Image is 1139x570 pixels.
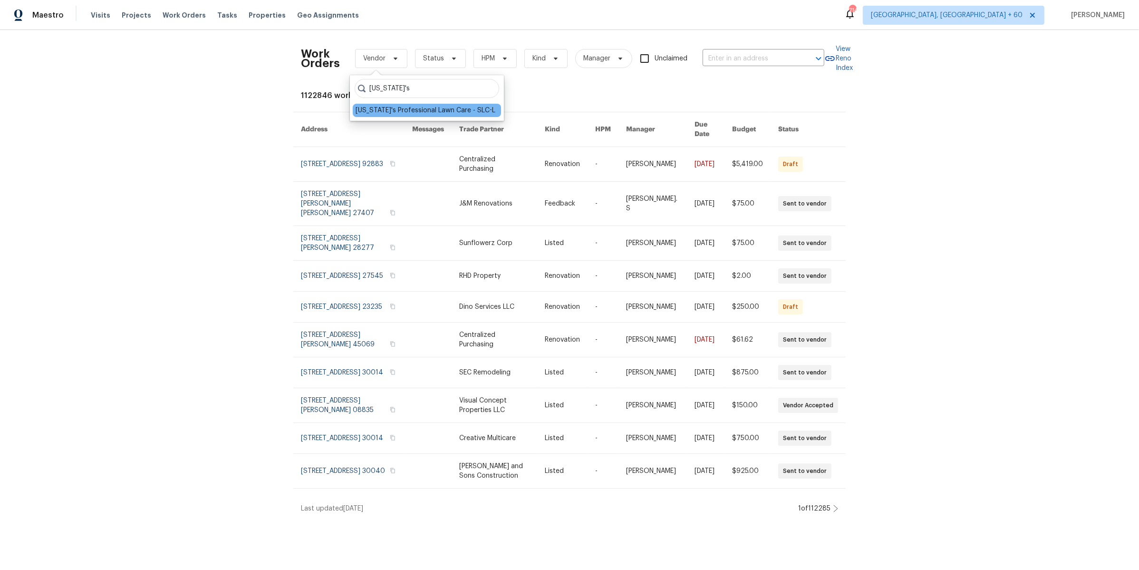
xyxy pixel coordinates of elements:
[452,226,537,261] td: Sunflowerz Corp
[452,357,537,388] td: SEC Remodeling
[703,51,798,66] input: Enter in an address
[687,112,724,147] th: Due Date
[655,54,687,64] span: Unclaimed
[812,52,825,65] button: Open
[618,182,687,226] td: [PERSON_NAME]. S
[618,261,687,292] td: [PERSON_NAME]
[482,54,495,63] span: HPM
[452,261,537,292] td: RHD Property
[122,10,151,20] span: Projects
[588,388,618,423] td: -
[388,302,397,311] button: Copy Address
[217,12,237,19] span: Tasks
[423,54,444,63] span: Status
[824,44,853,73] a: View Reno Index
[301,91,838,100] div: 1122846 work orders
[537,112,588,147] th: Kind
[249,10,286,20] span: Properties
[618,423,687,454] td: [PERSON_NAME]
[388,368,397,376] button: Copy Address
[388,405,397,414] button: Copy Address
[583,54,610,63] span: Manager
[301,504,795,513] div: Last updated
[588,423,618,454] td: -
[588,454,618,489] td: -
[388,243,397,252] button: Copy Address
[537,147,588,182] td: Renovation
[532,54,546,63] span: Kind
[452,292,537,323] td: Dino Services LLC
[388,433,397,442] button: Copy Address
[588,261,618,292] td: -
[537,292,588,323] td: Renovation
[388,271,397,280] button: Copy Address
[452,323,537,357] td: Centralized Purchasing
[618,147,687,182] td: [PERSON_NAME]
[588,323,618,357] td: -
[405,112,452,147] th: Messages
[537,226,588,261] td: Listed
[537,261,588,292] td: Renovation
[388,340,397,348] button: Copy Address
[537,323,588,357] td: Renovation
[452,454,537,489] td: [PERSON_NAME] and Sons Construction
[388,208,397,217] button: Copy Address
[32,10,64,20] span: Maestro
[452,182,537,226] td: J&M Renovations
[388,466,397,475] button: Copy Address
[91,10,110,20] span: Visits
[618,323,687,357] td: [PERSON_NAME]
[537,357,588,388] td: Listed
[771,112,846,147] th: Status
[849,6,856,15] div: 714
[724,112,771,147] th: Budget
[618,454,687,489] td: [PERSON_NAME]
[588,357,618,388] td: -
[452,423,537,454] td: Creative Multicare
[537,454,588,489] td: Listed
[452,147,537,182] td: Centralized Purchasing
[588,226,618,261] td: -
[343,505,363,512] span: [DATE]
[618,388,687,423] td: [PERSON_NAME]
[537,182,588,226] td: Feedback
[452,388,537,423] td: Visual Concept Properties LLC
[618,292,687,323] td: [PERSON_NAME]
[1067,10,1125,20] span: [PERSON_NAME]
[618,226,687,261] td: [PERSON_NAME]
[363,54,386,63] span: Vendor
[356,106,495,115] div: [US_STATE]'s Professional Lawn Care - SLC-L
[618,112,687,147] th: Manager
[297,10,359,20] span: Geo Assignments
[588,182,618,226] td: -
[537,423,588,454] td: Listed
[452,112,537,147] th: Trade Partner
[618,357,687,388] td: [PERSON_NAME]
[537,388,588,423] td: Listed
[588,147,618,182] td: -
[588,112,618,147] th: HPM
[798,504,830,513] div: 1 of 112285
[293,112,405,147] th: Address
[301,49,340,68] h2: Work Orders
[588,292,618,323] td: -
[871,10,1023,20] span: [GEOGRAPHIC_DATA], [GEOGRAPHIC_DATA] + 60
[163,10,206,20] span: Work Orders
[388,159,397,168] button: Copy Address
